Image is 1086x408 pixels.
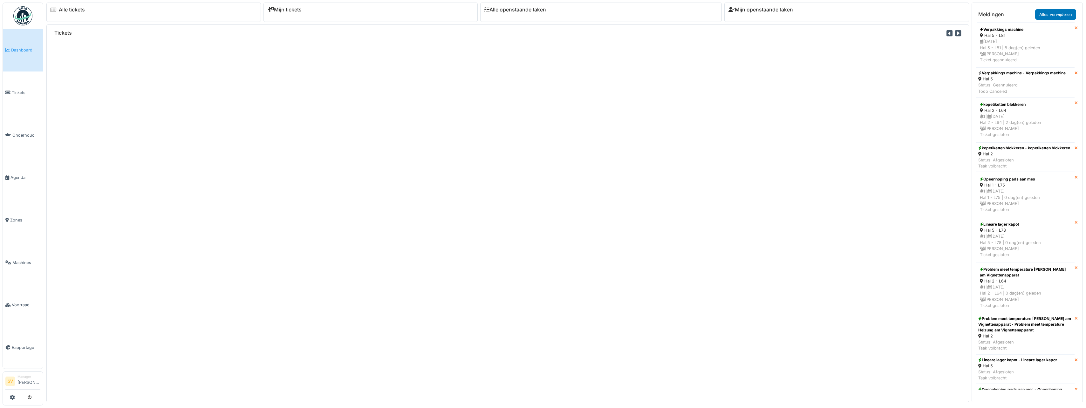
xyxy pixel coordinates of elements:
div: Hal 5 - L78 [980,227,1070,233]
div: Verpakkings machine [980,27,1070,32]
a: Zones [3,199,43,241]
a: Alle openstaande taken [484,7,546,13]
span: Rapportage [12,344,40,350]
div: 1 | [DATE] Hal 5 - L78 | 0 dag(en) geleden [PERSON_NAME] Ticket gesloten [980,233,1070,258]
a: Machines [3,241,43,284]
span: Dashboard [11,47,40,53]
div: Opeenhoping pads aan mes - Opeenhoping pads aan mes [978,387,1072,398]
h6: Meldingen [978,11,1004,17]
li: [PERSON_NAME] [17,374,40,388]
div: Hal 2 [978,151,1070,157]
div: Lineare lager kapot - Lineare lager kapot [978,357,1057,363]
div: Status: Afgesloten Taak volbracht [978,339,1072,351]
a: Dashboard [3,29,43,71]
div: Verpakkings machine - Verpakkings machine [978,70,1066,76]
span: Onderhoud [12,132,40,138]
div: Hal 2 [978,333,1072,339]
div: Hal 5 [978,76,1066,82]
span: Voorraad [12,302,40,308]
div: Problem meet temperature [PERSON_NAME] am Vignettenapparat - Problem meet temperature Heizung am ... [978,316,1072,333]
div: Status: Afgesloten Taak volbracht [978,157,1070,169]
a: Alle tickets [59,7,85,13]
span: Agenda [10,174,40,180]
div: Problem meet temperature [PERSON_NAME] am Vignettenapparat [980,267,1070,278]
a: kopetiketten blokkeren - kopetiketten blokkeren Hal 2 Status: AfgeslotenTaak volbracht [976,142,1075,172]
a: Verpakkings machine Hal 5 - L81 [DATE]Hal 5 - L81 | 8 dag(en) geleden [PERSON_NAME]Ticket geannul... [976,22,1075,67]
a: Problem meet temperature [PERSON_NAME] am Vignettenapparat Hal 2 - L64 1 |[DATE]Hal 2 - L64 | 0 d... [976,262,1075,313]
li: SV [5,377,15,386]
a: Rapportage [3,326,43,369]
div: [DATE] Hal 5 - L81 | 8 dag(en) geleden [PERSON_NAME] Ticket geannuleerd [980,38,1070,63]
img: Badge_color-CXgf-gQk.svg [13,6,32,25]
a: Mijn tickets [268,7,302,13]
span: translation missing: nl.notification.todo_canceled [978,89,1007,94]
a: Problem meet temperature [PERSON_NAME] am Vignettenapparat - Problem meet temperature Heizung am ... [976,313,1075,354]
a: Lineare lager kapot Hal 5 - L78 1 |[DATE]Hal 5 - L78 | 0 dag(en) geleden [PERSON_NAME]Ticket gesl... [976,217,1075,262]
div: Hal 5 - L81 [980,32,1070,38]
div: 1 | [DATE] Hal 1 - L75 | 0 dag(en) geleden [PERSON_NAME] Ticket gesloten [980,188,1070,213]
div: Hal 5 [978,363,1057,369]
div: kopetiketten blokkeren [980,102,1070,107]
a: Lineare lager kapot - Lineare lager kapot Hal 5 Status: AfgeslotenTaak volbracht [976,354,1075,384]
div: Manager [17,374,40,379]
a: Mijn openstaande taken [728,7,793,13]
div: 1 | [DATE] Hal 2 - L64 | 2 dag(en) geleden [PERSON_NAME] Ticket gesloten [980,113,1070,138]
div: Hal 2 - L64 [980,107,1070,113]
a: Alles verwijderen [1035,9,1076,20]
span: Zones [10,217,40,223]
span: Machines [12,260,40,266]
div: Status: Afgesloten Taak volbracht [978,369,1057,381]
div: Hal 1 - L75 [980,182,1070,188]
div: Status: Geannuleerd [978,82,1066,94]
div: Hal 2 - L64 [980,278,1070,284]
span: Tickets [12,90,40,96]
a: SV Manager[PERSON_NAME] [5,374,40,390]
div: Lineare lager kapot [980,221,1070,227]
a: Onderhoud [3,114,43,156]
a: Opeenhoping pads aan mes Hal 1 - L75 1 |[DATE]Hal 1 - L75 | 0 dag(en) geleden [PERSON_NAME]Ticket... [976,172,1075,217]
a: Agenda [3,156,43,199]
a: kopetiketten blokkeren Hal 2 - L64 1 |[DATE]Hal 2 - L64 | 2 dag(en) geleden [PERSON_NAME]Ticket g... [976,97,1075,142]
a: Verpakkings machine - Verpakkings machine Hal 5 Status: Geannuleerd Todo Canceled [976,67,1075,97]
div: kopetiketten blokkeren - kopetiketten blokkeren [978,145,1070,151]
a: Tickets [3,71,43,114]
div: Opeenhoping pads aan mes [980,176,1070,182]
div: 1 | [DATE] Hal 2 - L64 | 0 dag(en) geleden [PERSON_NAME] Ticket gesloten [980,284,1070,309]
h6: Tickets [54,30,72,36]
a: Voorraad [3,284,43,326]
